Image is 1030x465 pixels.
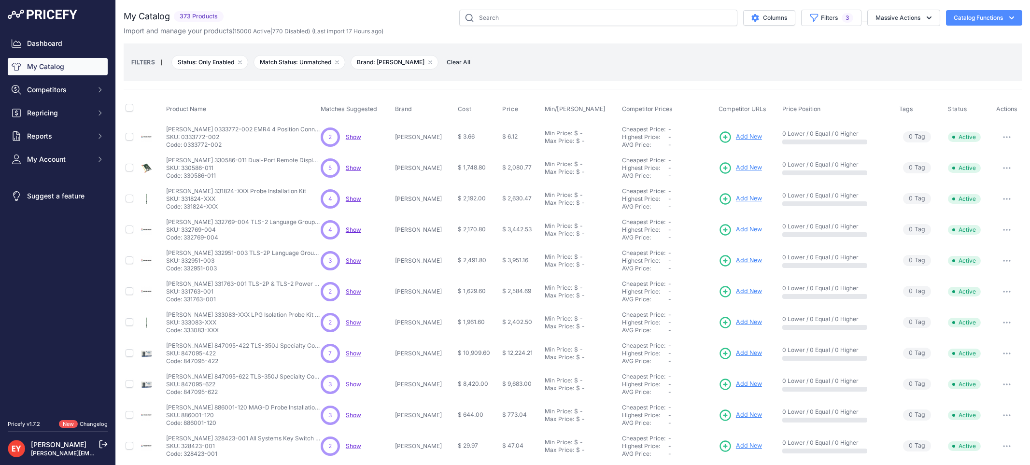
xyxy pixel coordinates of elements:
[909,318,913,327] span: 0
[574,346,578,353] div: $
[668,141,671,148] span: -
[27,108,90,118] span: Repricing
[736,318,762,327] span: Add New
[545,168,574,176] div: Max Price:
[458,105,473,113] button: Cost
[668,265,671,272] span: -
[782,254,889,261] p: 0 Lower / 0 Equal / 0 Higher
[166,164,321,172] p: SKU: 330586-011
[622,133,668,141] div: Highest Price:
[668,319,671,326] span: -
[622,296,668,303] div: AVG Price:
[576,384,580,392] div: $
[346,226,361,233] span: Show
[622,234,668,241] div: AVG Price:
[351,55,438,70] span: Brand: [PERSON_NAME]
[948,225,981,235] span: Active
[166,172,321,180] p: Code: 330586-011
[782,192,889,199] p: 0 Lower / 0 Equal / 0 Higher
[948,105,969,113] button: Status
[668,218,671,225] span: -
[574,129,578,137] div: $
[903,286,931,297] span: Tag
[574,160,578,168] div: $
[395,226,454,234] p: [PERSON_NAME]
[346,195,361,202] span: Show
[622,218,665,225] a: Cheapest Price:
[782,377,889,385] p: 0 Lower / 0 Equal / 0 Higher
[328,349,332,358] span: 7
[948,318,981,327] span: Active
[234,28,270,35] a: 15000 Active
[719,130,762,144] a: Add New
[346,350,361,357] a: Show
[622,288,668,296] div: Highest Price:
[576,199,580,207] div: $
[166,311,321,319] p: [PERSON_NAME] 333083-XXX LPG Isolation Probe Kit with 1.5" LPG Float
[622,280,665,287] a: Cheapest Price:
[719,161,762,175] a: Add New
[580,292,585,299] div: -
[867,10,940,26] button: Massive Actions
[166,249,321,257] p: [PERSON_NAME] 332951-003 TLS-2P Language Group C CPU Board
[328,318,332,327] span: 2
[346,442,361,450] span: Show
[502,195,532,202] span: $ 2,630.47
[782,223,889,230] p: 0 Lower / 0 Equal / 0 Higher
[166,350,321,357] p: SKU: 847095-422
[395,164,454,172] p: [PERSON_NAME]
[346,164,361,171] a: Show
[719,439,762,453] a: Add New
[166,226,321,234] p: SKU: 332769-004
[166,380,321,388] p: SKU: 847095-622
[580,353,585,361] div: -
[736,256,762,265] span: Add New
[903,317,931,328] span: Tag
[668,126,671,133] span: -
[736,410,762,420] span: Add New
[574,315,578,323] div: $
[8,104,108,122] button: Repricing
[27,155,90,164] span: My Account
[8,58,108,75] a: My Catalog
[909,380,913,389] span: 0
[328,195,332,203] span: 4
[312,28,383,35] span: (Last import 17 Hours ago)
[166,296,321,303] p: Code: 331763-001
[31,450,227,457] a: [PERSON_NAME][EMAIL_ADDRESS][PERSON_NAME][DOMAIN_NAME]
[909,349,913,358] span: 0
[574,377,578,384] div: $
[8,35,108,409] nav: Sidebar
[909,225,913,234] span: 0
[166,126,321,133] p: [PERSON_NAME] 0333772-002 EMR4 4 Position Connector
[502,164,532,171] span: $ 2,080.77
[155,59,168,65] small: |
[8,187,108,205] a: Suggest a feature
[166,141,321,149] p: Code: 0333772-002
[346,319,361,326] span: Show
[545,353,574,361] div: Max Price:
[668,296,671,303] span: -
[166,257,321,265] p: SKU: 332951-003
[668,156,671,164] span: -
[622,105,673,113] span: Competitor Prices
[166,342,321,350] p: [PERSON_NAME] 847095-422 TLS-350J Specialty Console
[545,261,574,268] div: Max Price:
[254,55,345,70] span: Match Status: Unmatched
[232,28,310,35] span: ( | )
[622,141,668,149] div: AVG Price:
[328,287,332,296] span: 2
[166,187,306,195] p: [PERSON_NAME] 331824-XXX Probe Installation Kit
[948,380,981,389] span: Active
[580,230,585,238] div: -
[166,288,321,296] p: SKU: 331763-001
[622,249,665,256] a: Cheapest Price:
[328,133,332,141] span: 2
[328,380,332,389] span: 3
[668,195,671,202] span: -
[576,168,580,176] div: $
[622,380,668,388] div: Highest Price:
[578,129,583,137] div: -
[719,254,762,268] a: Add New
[574,222,578,230] div: $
